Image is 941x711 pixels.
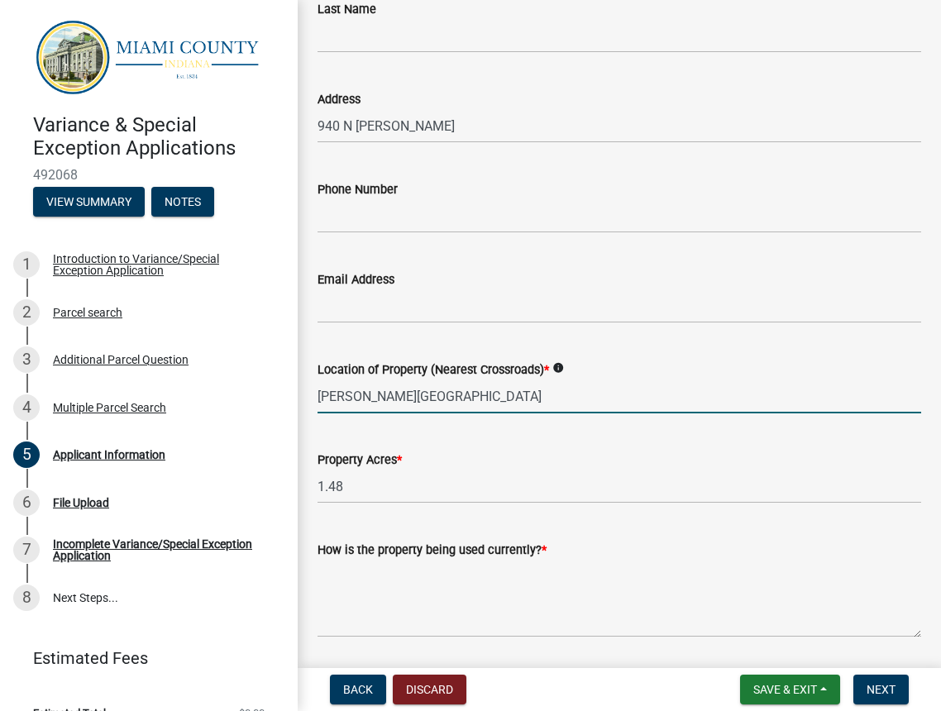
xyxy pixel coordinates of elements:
[53,253,271,276] div: Introduction to Variance/Special Exception Application
[318,274,394,286] label: Email Address
[53,449,165,460] div: Applicant Information
[13,489,40,516] div: 6
[753,683,817,696] span: Save & Exit
[318,365,549,376] label: Location of Property (Nearest Crossroads)
[53,354,189,365] div: Additional Parcel Question
[318,545,547,556] label: How is the property being used currently?
[53,402,166,413] div: Multiple Parcel Search
[13,441,40,468] div: 5
[33,17,271,96] img: Miami County, Indiana
[33,113,284,161] h4: Variance & Special Exception Applications
[33,167,265,183] span: 492068
[151,196,214,209] wm-modal-confirm: Notes
[318,4,376,16] label: Last Name
[33,187,145,217] button: View Summary
[53,497,109,508] div: File Upload
[867,683,896,696] span: Next
[13,251,40,278] div: 1
[330,675,386,704] button: Back
[343,683,373,696] span: Back
[552,362,564,374] i: info
[13,299,40,326] div: 2
[13,394,40,421] div: 4
[53,307,122,318] div: Parcel search
[33,196,145,209] wm-modal-confirm: Summary
[740,675,840,704] button: Save & Exit
[318,455,402,466] label: Property Acres
[53,538,271,561] div: Incomplete Variance/Special Exception Application
[151,187,214,217] button: Notes
[13,537,40,563] div: 7
[13,585,40,611] div: 8
[318,184,398,196] label: Phone Number
[393,675,466,704] button: Discard
[13,346,40,373] div: 3
[853,675,909,704] button: Next
[318,94,361,106] label: Address
[13,642,271,675] a: Estimated Fees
